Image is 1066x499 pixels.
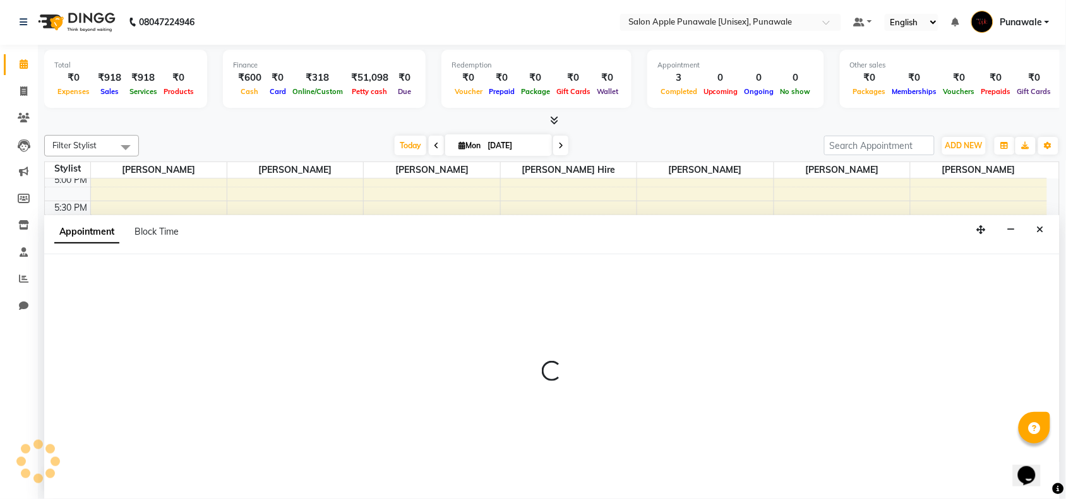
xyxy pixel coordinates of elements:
[850,87,889,96] span: Packages
[657,71,700,85] div: 3
[911,162,1047,178] span: [PERSON_NAME]
[1000,16,1042,29] span: Punawale
[486,71,518,85] div: ₹0
[518,87,553,96] span: Package
[54,60,197,71] div: Total
[266,87,289,96] span: Card
[889,87,940,96] span: Memberships
[484,136,547,155] input: 2025-09-01
[553,71,594,85] div: ₹0
[452,87,486,96] span: Voucher
[91,162,227,178] span: [PERSON_NAME]
[940,87,978,96] span: Vouchers
[1013,449,1053,486] iframe: chat widget
[501,162,637,178] span: [PERSON_NAME] Hire
[97,87,122,96] span: Sales
[940,71,978,85] div: ₹0
[93,71,126,85] div: ₹918
[594,87,621,96] span: Wallet
[346,71,393,85] div: ₹51,098
[741,87,777,96] span: Ongoing
[126,87,160,96] span: Services
[945,141,983,150] span: ADD NEW
[700,71,741,85] div: 0
[594,71,621,85] div: ₹0
[52,173,90,187] div: 5:00 PM
[850,60,1055,71] div: Other sales
[395,136,426,155] span: Today
[135,226,179,237] span: Block Time
[54,87,93,96] span: Expenses
[160,71,197,85] div: ₹0
[452,60,621,71] div: Redemption
[1014,71,1055,85] div: ₹0
[455,141,484,150] span: Mon
[971,11,993,33] img: Punawale
[518,71,553,85] div: ₹0
[233,71,266,85] div: ₹600
[777,87,814,96] span: No show
[289,87,346,96] span: Online/Custom
[657,87,700,96] span: Completed
[700,87,741,96] span: Upcoming
[45,162,90,175] div: Stylist
[657,60,814,71] div: Appointment
[942,137,986,155] button: ADD NEW
[126,71,160,85] div: ₹918
[978,71,1014,85] div: ₹0
[486,87,518,96] span: Prepaid
[824,136,935,155] input: Search Appointment
[1014,87,1055,96] span: Gift Cards
[266,71,289,85] div: ₹0
[850,71,889,85] div: ₹0
[52,140,97,150] span: Filter Stylist
[227,162,363,178] span: [PERSON_NAME]
[139,4,195,40] b: 08047224946
[289,71,346,85] div: ₹318
[452,71,486,85] div: ₹0
[978,87,1014,96] span: Prepaids
[777,71,814,85] div: 0
[54,221,119,244] span: Appointment
[889,71,940,85] div: ₹0
[52,201,90,214] div: 5:30 PM
[238,87,262,96] span: Cash
[637,162,773,178] span: [PERSON_NAME]
[774,162,910,178] span: [PERSON_NAME]
[395,87,414,96] span: Due
[160,87,197,96] span: Products
[349,87,391,96] span: Petty cash
[54,71,93,85] div: ₹0
[741,71,777,85] div: 0
[233,60,416,71] div: Finance
[1031,220,1050,240] button: Close
[364,162,500,178] span: [PERSON_NAME]
[32,4,119,40] img: logo
[553,87,594,96] span: Gift Cards
[393,71,416,85] div: ₹0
